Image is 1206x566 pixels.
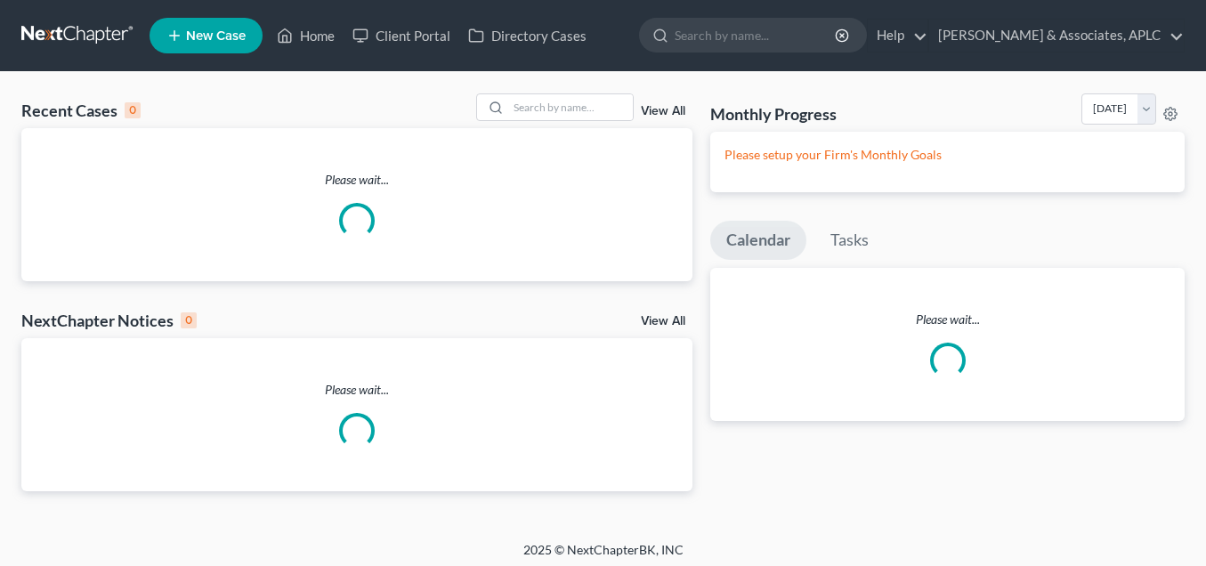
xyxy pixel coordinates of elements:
input: Search by name... [675,19,838,52]
p: Please wait... [710,311,1185,328]
a: Tasks [814,221,885,260]
a: Help [868,20,927,52]
p: Please wait... [21,381,692,399]
a: Directory Cases [459,20,595,52]
div: 0 [125,102,141,118]
a: View All [641,105,685,117]
input: Search by name... [508,94,633,120]
a: Calendar [710,221,806,260]
div: 0 [181,312,197,328]
a: View All [641,315,685,327]
p: Please setup your Firm's Monthly Goals [724,146,1170,164]
div: Recent Cases [21,100,141,121]
a: Client Portal [344,20,459,52]
span: New Case [186,29,246,43]
div: NextChapter Notices [21,310,197,331]
a: Home [268,20,344,52]
p: Please wait... [21,171,692,189]
a: [PERSON_NAME] & Associates, APLC [929,20,1184,52]
h3: Monthly Progress [710,103,837,125]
